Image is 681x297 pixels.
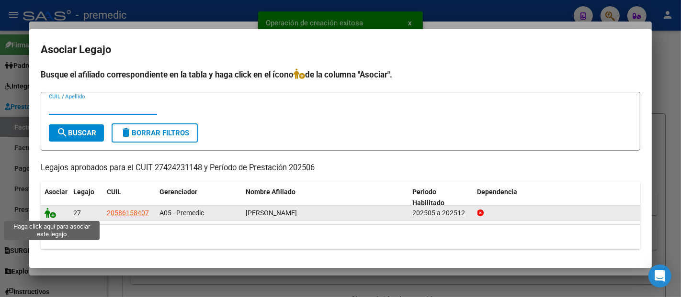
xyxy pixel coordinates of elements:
[57,129,96,137] span: Buscar
[41,182,69,213] datatable-header-cell: Asociar
[409,182,474,213] datatable-header-cell: Periodo Habilitado
[246,209,297,217] span: SUAREZ OLIVER URIEL
[107,209,149,217] span: 20586158407
[246,188,295,196] span: Nombre Afiliado
[413,208,470,219] div: 202505 a 202512
[112,123,198,143] button: Borrar Filtros
[413,188,445,207] span: Periodo Habilitado
[242,182,409,213] datatable-header-cell: Nombre Afiliado
[41,162,640,174] p: Legajos aprobados para el CUIT 27424231148 y Período de Prestación 202506
[156,182,242,213] datatable-header-cell: Gerenciador
[45,188,68,196] span: Asociar
[120,127,132,138] mat-icon: delete
[73,188,94,196] span: Legajo
[49,124,104,142] button: Buscar
[159,188,197,196] span: Gerenciador
[69,182,103,213] datatable-header-cell: Legajo
[648,264,671,287] div: Open Intercom Messenger
[159,209,204,217] span: A05 - Premedic
[41,41,640,59] h2: Asociar Legajo
[57,127,68,138] mat-icon: search
[107,188,121,196] span: CUIL
[41,225,640,249] div: 1 registros
[103,182,156,213] datatable-header-cell: CUIL
[41,68,640,81] h4: Busque el afiliado correspondiente en la tabla y haga click en el ícono de la columna "Asociar".
[474,182,641,213] datatable-header-cell: Dependencia
[477,188,518,196] span: Dependencia
[73,209,81,217] span: 27
[120,129,189,137] span: Borrar Filtros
